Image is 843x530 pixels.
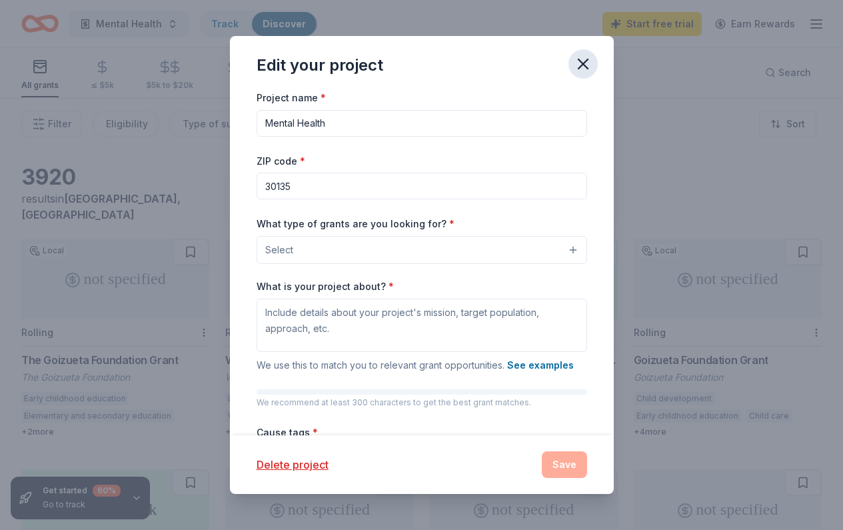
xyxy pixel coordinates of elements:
input: 12345 (U.S. only) [257,173,587,199]
button: Select [257,236,587,264]
span: We use this to match you to relevant grant opportunities. [257,359,574,371]
p: We recommend at least 300 characters to get the best grant matches. [257,397,587,408]
span: Select [265,242,293,258]
button: See examples [507,357,574,373]
label: Project name [257,91,326,105]
input: After school program [257,110,587,137]
label: Cause tags [257,426,318,439]
label: What is your project about? [257,280,394,293]
label: What type of grants are you looking for? [257,217,454,231]
div: Edit your project [257,55,383,76]
label: ZIP code [257,155,305,168]
button: Delete project [257,457,329,473]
